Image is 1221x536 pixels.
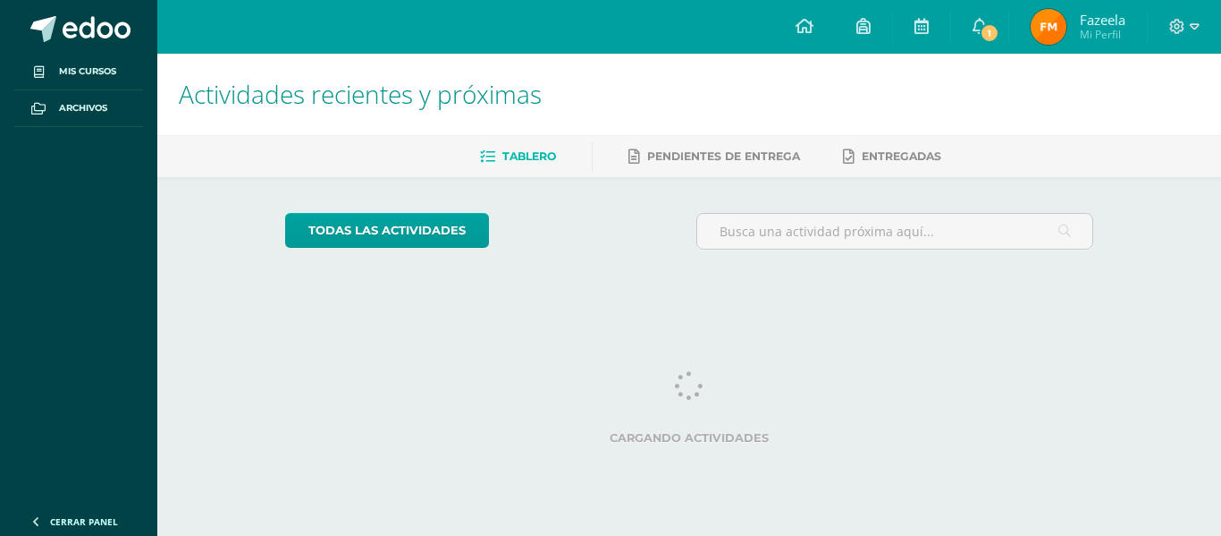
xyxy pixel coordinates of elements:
[50,515,118,528] span: Cerrar panel
[647,149,800,163] span: Pendientes de entrega
[480,142,556,171] a: Tablero
[843,142,941,171] a: Entregadas
[59,64,116,79] span: Mis cursos
[1031,9,1066,45] img: ae357706e3891750ebd79d9dd0cf6008.png
[14,54,143,90] a: Mis cursos
[502,149,556,163] span: Tablero
[285,431,1094,445] label: Cargando actividades
[285,213,489,248] a: todas las Actividades
[14,90,143,127] a: Archivos
[980,23,999,43] span: 1
[1080,11,1125,29] span: Fazeela
[697,214,1093,249] input: Busca una actividad próxima aquí...
[179,77,542,111] span: Actividades recientes y próximas
[1080,27,1125,42] span: Mi Perfil
[59,101,107,115] span: Archivos
[628,142,800,171] a: Pendientes de entrega
[862,149,941,163] span: Entregadas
